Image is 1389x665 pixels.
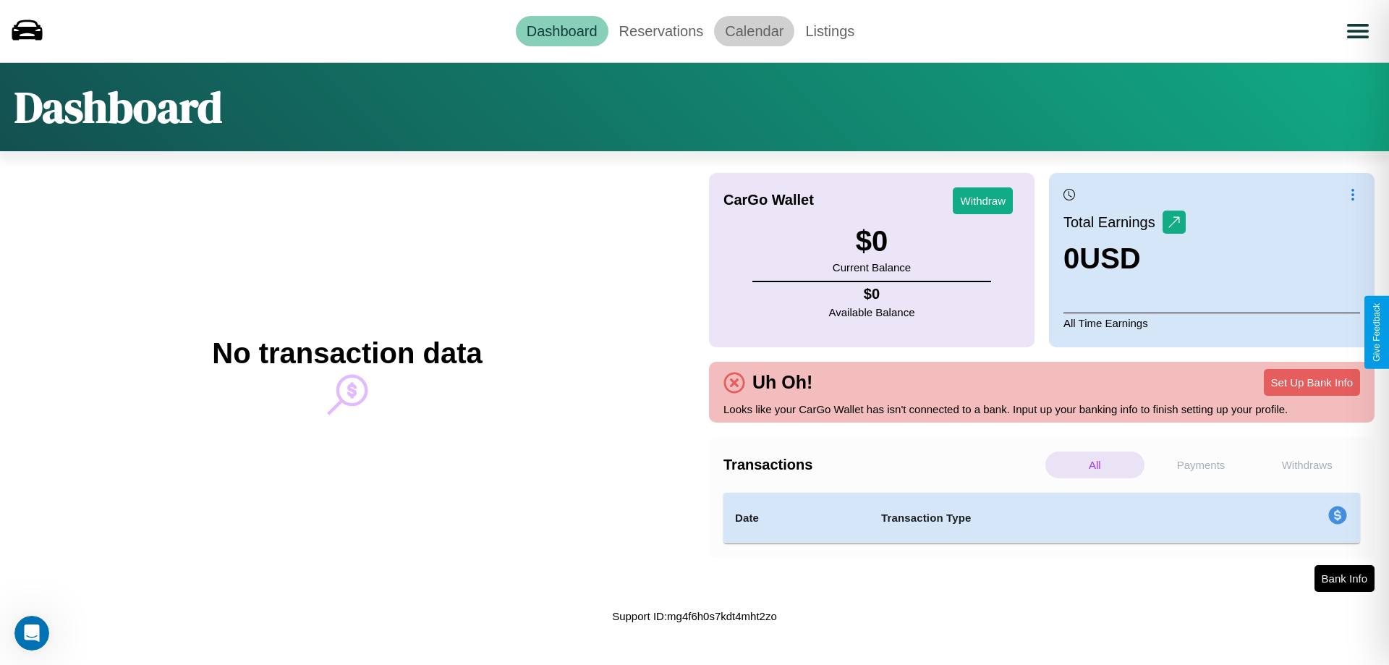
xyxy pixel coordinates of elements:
p: Available Balance [829,302,915,322]
p: All [1045,452,1144,478]
button: Bank Info [1314,565,1375,592]
p: Withdraws [1257,452,1356,478]
table: simple table [723,493,1360,543]
a: Listings [794,16,865,46]
a: Reservations [608,16,715,46]
p: Total Earnings [1063,209,1163,235]
button: Withdraw [953,187,1013,214]
h4: Transactions [723,457,1042,473]
p: Support ID: mg4f6h0s7kdt4mht2zo [612,606,777,626]
h4: CarGo Wallet [723,192,814,208]
h2: No transaction data [212,337,482,370]
button: Open menu [1338,11,1378,51]
a: Calendar [714,16,794,46]
h4: Uh Oh! [745,372,820,393]
p: Looks like your CarGo Wallet has isn't connected to a bank. Input up your banking info to finish ... [723,399,1360,419]
h4: $ 0 [829,286,915,302]
div: Give Feedback [1372,303,1382,362]
a: Dashboard [516,16,608,46]
h3: 0 USD [1063,242,1186,275]
p: All Time Earnings [1063,313,1360,333]
h1: Dashboard [14,77,222,137]
h4: Transaction Type [881,509,1210,527]
iframe: Intercom live chat [14,616,49,651]
h3: $ 0 [833,225,911,258]
h4: Date [735,509,858,527]
p: Current Balance [833,258,911,277]
button: Set Up Bank Info [1264,369,1360,396]
p: Payments [1152,452,1251,478]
